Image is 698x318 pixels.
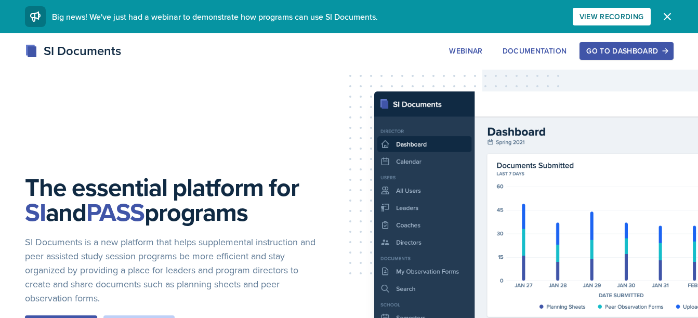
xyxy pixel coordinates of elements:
[52,11,378,22] span: Big news! We've just had a webinar to demonstrate how programs can use SI Documents.
[503,47,567,55] div: Documentation
[442,42,489,60] button: Webinar
[449,47,482,55] div: Webinar
[586,47,666,55] div: Go to Dashboard
[580,42,673,60] button: Go to Dashboard
[573,8,651,25] button: View Recording
[580,12,644,21] div: View Recording
[25,42,121,60] div: SI Documents
[496,42,574,60] button: Documentation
